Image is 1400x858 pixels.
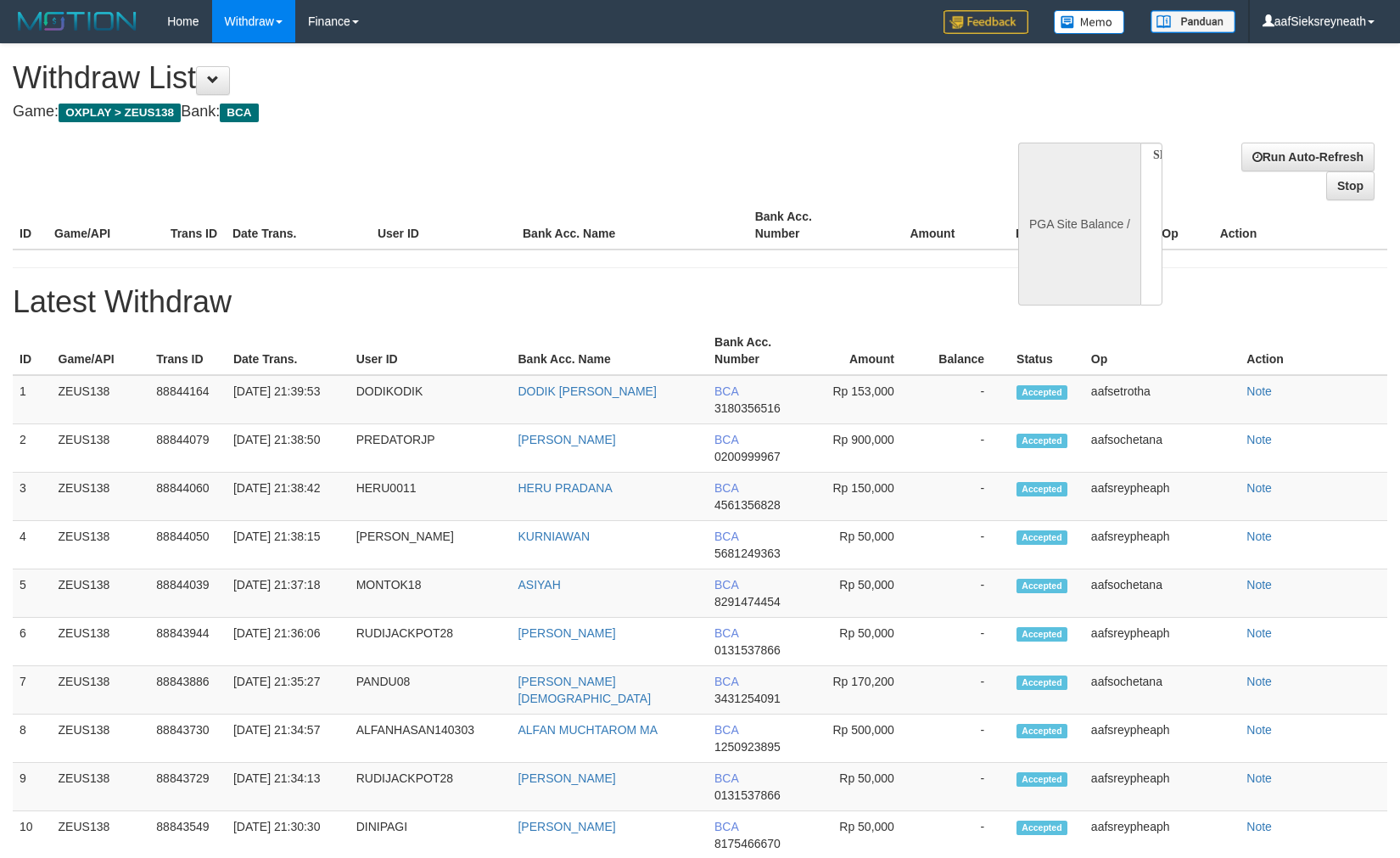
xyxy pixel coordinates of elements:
td: aafsochetana [1084,569,1240,618]
td: [DATE] 21:36:06 [227,618,350,666]
td: ZEUS138 [52,473,150,521]
td: ZEUS138 [52,424,150,473]
span: 8175466670 [714,837,781,850]
td: Rp 50,000 [806,569,920,618]
td: Rp 50,000 [806,521,920,569]
td: - [920,715,1010,763]
td: Rp 900,000 [806,424,920,473]
td: MONTOK18 [350,569,512,618]
th: Op [1155,201,1212,250]
a: Note [1246,578,1272,592]
td: - [920,763,1010,811]
img: Button%20Memo.svg [1054,10,1125,34]
td: ZEUS138 [52,763,150,811]
th: ID [13,201,48,250]
td: - [920,375,1010,424]
td: aafsreypheaph [1084,763,1240,811]
td: Rp 170,200 [806,666,920,715]
td: [DATE] 21:34:57 [227,715,350,763]
td: ZEUS138 [52,375,150,424]
span: 1250923895 [714,740,781,754]
td: 9 [13,763,52,811]
td: [DATE] 21:38:50 [227,424,350,473]
td: 88843944 [149,618,227,666]
td: Rp 153,000 [806,375,920,424]
a: [PERSON_NAME] [518,433,615,446]
span: 3431254091 [714,692,781,705]
span: BCA [714,723,738,737]
td: [DATE] 21:34:13 [227,763,350,811]
span: Accepted [1016,482,1067,496]
td: 88844050 [149,521,227,569]
th: Game/API [52,327,150,375]
td: DODIKODIK [350,375,512,424]
span: Accepted [1016,627,1067,642]
a: ASIYAH [518,578,560,592]
td: aafsochetana [1084,424,1240,473]
th: Trans ID [164,201,226,250]
td: aafsreypheaph [1084,715,1240,763]
th: Bank Acc. Name [516,201,748,250]
td: 88844164 [149,375,227,424]
td: 1 [13,375,52,424]
a: Stop [1326,171,1375,200]
td: 6 [13,618,52,666]
th: ID [13,327,52,375]
th: User ID [371,201,516,250]
td: aafsreypheaph [1084,521,1240,569]
td: ZEUS138 [52,569,150,618]
span: Accepted [1016,772,1067,787]
a: Run Auto-Refresh [1241,143,1375,171]
a: DODIK [PERSON_NAME] [518,384,656,398]
span: Accepted [1016,385,1067,400]
span: BCA [714,820,738,833]
span: BCA [714,384,738,398]
span: OXPLAY > ZEUS138 [59,104,181,122]
td: PREDATORJP [350,424,512,473]
th: Amount [864,201,980,250]
img: panduan.png [1151,10,1235,33]
th: Bank Acc. Number [708,327,806,375]
h4: Game: Bank: [13,104,916,121]
a: Note [1246,481,1272,495]
span: 3180356516 [714,401,781,415]
span: 0200999967 [714,450,781,463]
td: ZEUS138 [52,521,150,569]
td: RUDIJACKPOT28 [350,763,512,811]
td: PANDU08 [350,666,512,715]
a: Note [1246,626,1272,640]
td: [DATE] 21:39:53 [227,375,350,424]
span: Accepted [1016,434,1067,448]
span: 8291474454 [714,595,781,608]
span: Accepted [1016,724,1067,738]
a: Note [1246,771,1272,785]
td: aafsreypheaph [1084,618,1240,666]
td: 88844060 [149,473,227,521]
td: - [920,473,1010,521]
td: ZEUS138 [52,666,150,715]
td: ZEUS138 [52,715,150,763]
span: BCA [714,626,738,640]
td: 7 [13,666,52,715]
td: 88844039 [149,569,227,618]
td: HERU0011 [350,473,512,521]
td: [DATE] 21:38:15 [227,521,350,569]
th: Date Trans. [227,327,350,375]
span: Accepted [1016,676,1067,690]
th: User ID [350,327,512,375]
a: [PERSON_NAME] [518,820,615,833]
span: BCA [714,675,738,688]
th: Action [1213,201,1387,250]
a: Note [1246,723,1272,737]
td: [DATE] 21:37:18 [227,569,350,618]
th: Bank Acc. Name [511,327,708,375]
td: [PERSON_NAME] [350,521,512,569]
td: - [920,521,1010,569]
td: RUDIJACKPOT28 [350,618,512,666]
a: ALFAN MUCHTAROM MA [518,723,658,737]
h1: Withdraw List [13,61,916,95]
td: 2 [13,424,52,473]
div: PGA Site Balance / [1018,143,1140,306]
a: [PERSON_NAME][DEMOGRAPHIC_DATA] [518,675,651,705]
td: 3 [13,473,52,521]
